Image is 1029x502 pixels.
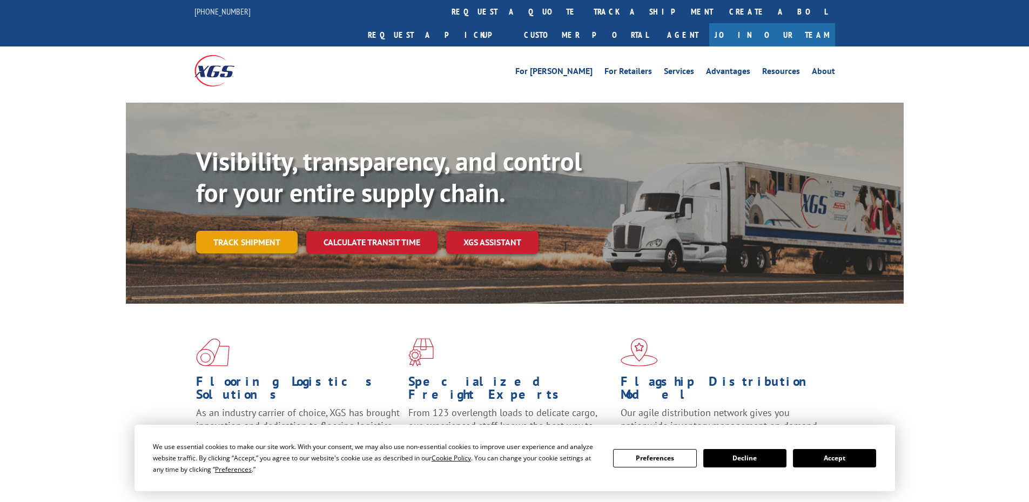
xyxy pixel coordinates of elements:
b: Visibility, transparency, and control for your entire supply chain. [196,144,582,209]
span: Our agile distribution network gives you nationwide inventory management on demand. [621,406,819,432]
div: Cookie Consent Prompt [134,425,895,491]
button: Preferences [613,449,696,467]
div: We use essential cookies to make our site work. With your consent, we may also use non-essential ... [153,441,600,475]
a: Track shipment [196,231,298,253]
a: Customer Portal [516,23,656,46]
a: About [812,67,835,79]
span: Cookie Policy [432,453,471,463]
a: Services [664,67,694,79]
button: Decline [703,449,786,467]
a: Resources [762,67,800,79]
img: xgs-icon-focused-on-flooring-red [408,338,434,366]
h1: Flagship Distribution Model [621,375,825,406]
a: Agent [656,23,709,46]
a: For [PERSON_NAME] [515,67,593,79]
a: XGS ASSISTANT [446,231,539,254]
img: xgs-icon-total-supply-chain-intelligence-red [196,338,230,366]
a: Join Our Team [709,23,835,46]
p: From 123 overlength loads to delicate cargo, our experienced staff knows the best way to move you... [408,406,613,454]
h1: Flooring Logistics Solutions [196,375,400,406]
button: Accept [793,449,876,467]
a: [PHONE_NUMBER] [194,6,251,17]
img: xgs-icon-flagship-distribution-model-red [621,338,658,366]
h1: Specialized Freight Experts [408,375,613,406]
a: For Retailers [604,67,652,79]
span: As an industry carrier of choice, XGS has brought innovation and dedication to flooring logistics... [196,406,400,445]
a: Advantages [706,67,750,79]
span: Preferences [215,465,252,474]
a: Calculate transit time [306,231,438,254]
a: Request a pickup [360,23,516,46]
